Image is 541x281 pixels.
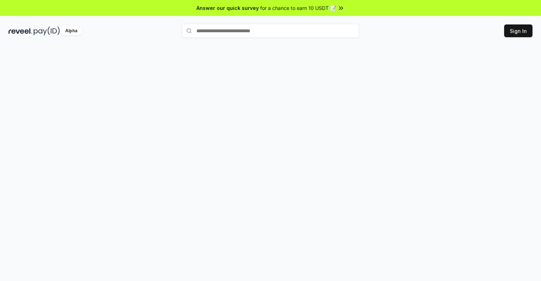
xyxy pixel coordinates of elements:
[196,4,259,12] span: Answer our quick survey
[9,27,32,35] img: reveel_dark
[504,24,532,37] button: Sign In
[34,27,60,35] img: pay_id
[61,27,81,35] div: Alpha
[260,4,336,12] span: for a chance to earn 10 USDT 📝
